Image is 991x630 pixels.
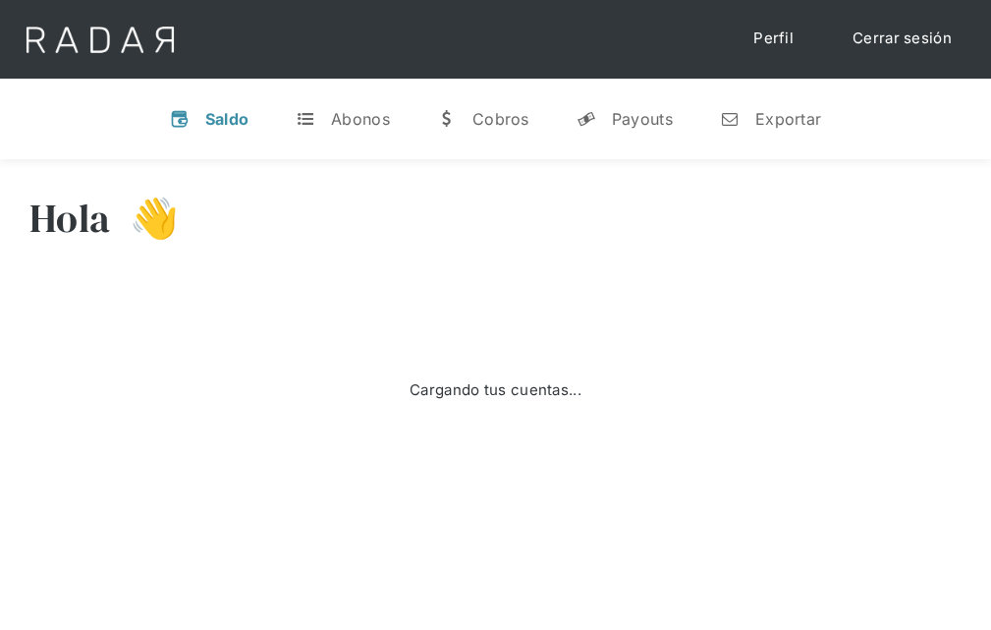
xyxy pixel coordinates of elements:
div: Cargando tus cuentas... [410,379,581,402]
div: Exportar [755,109,821,129]
div: v [170,109,190,129]
a: Perfil [734,20,813,58]
div: y [577,109,596,129]
div: Payouts [612,109,673,129]
div: t [296,109,315,129]
div: Saldo [205,109,249,129]
h3: 👋 [110,194,179,243]
div: Cobros [472,109,529,129]
div: w [437,109,457,129]
a: Cerrar sesión [833,20,971,58]
h3: Hola [29,194,110,243]
div: Abonos [331,109,390,129]
div: n [720,109,740,129]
